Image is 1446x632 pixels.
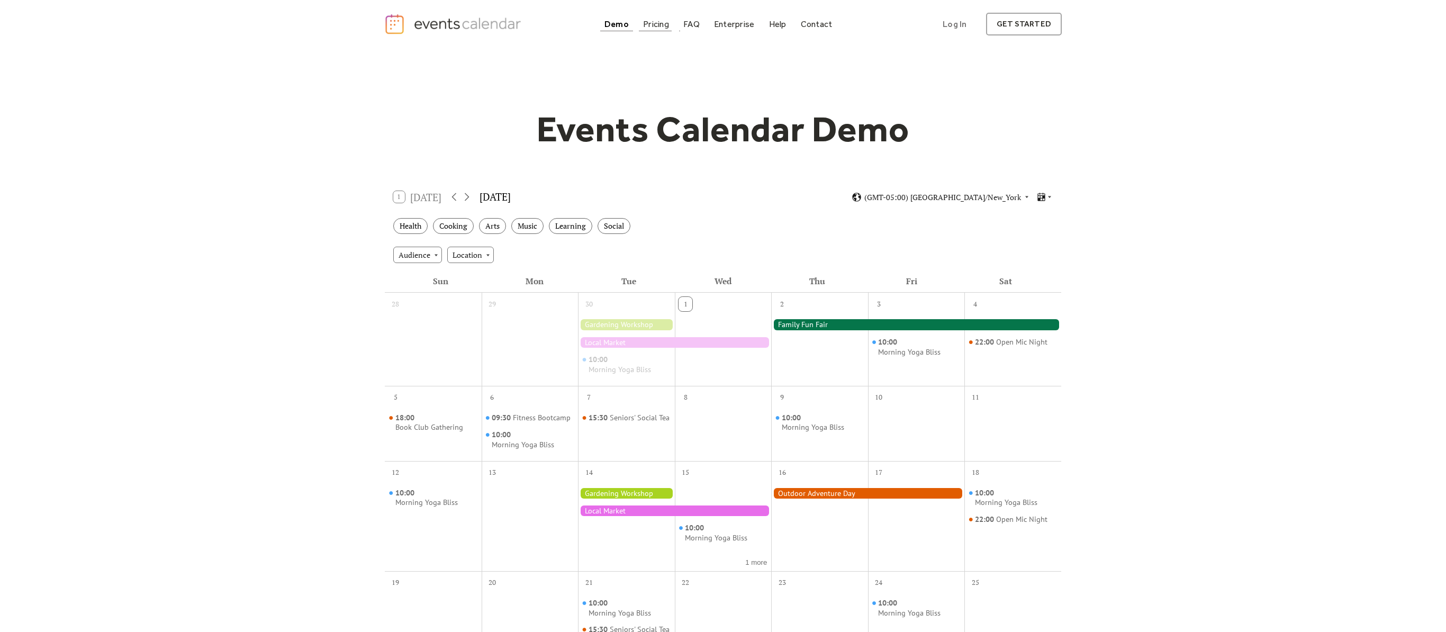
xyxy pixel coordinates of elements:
[600,17,633,31] a: Demo
[801,21,833,27] div: Contact
[932,13,977,35] a: Log In
[384,13,524,35] a: home
[797,17,837,31] a: Contact
[520,107,926,151] h1: Events Calendar Demo
[714,21,754,27] div: Enterprise
[765,17,791,31] a: Help
[710,17,758,31] a: Enterprise
[769,21,787,27] div: Help
[986,13,1062,35] a: get started
[604,21,629,27] div: Demo
[683,21,700,27] div: FAQ
[643,21,669,27] div: Pricing
[679,17,704,31] a: FAQ
[639,17,673,31] a: Pricing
